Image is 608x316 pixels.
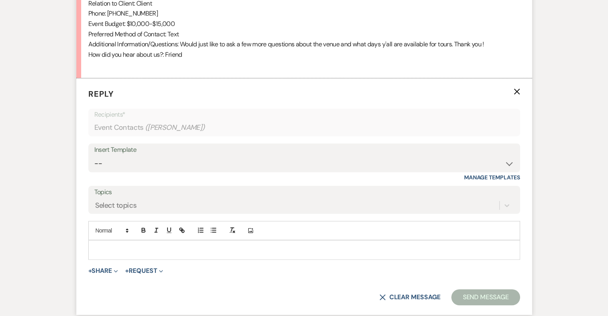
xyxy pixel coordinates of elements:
[125,268,129,274] span: +
[95,200,137,211] div: Select topics
[145,122,205,133] span: ( [PERSON_NAME] )
[379,294,440,300] button: Clear message
[464,174,520,181] a: Manage Templates
[88,89,114,99] span: Reply
[451,289,520,305] button: Send Message
[94,187,514,198] label: Topics
[88,268,118,274] button: Share
[94,120,514,135] div: Event Contacts
[94,144,514,156] div: Insert Template
[125,268,163,274] button: Request
[94,109,514,120] p: Recipients*
[88,268,92,274] span: +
